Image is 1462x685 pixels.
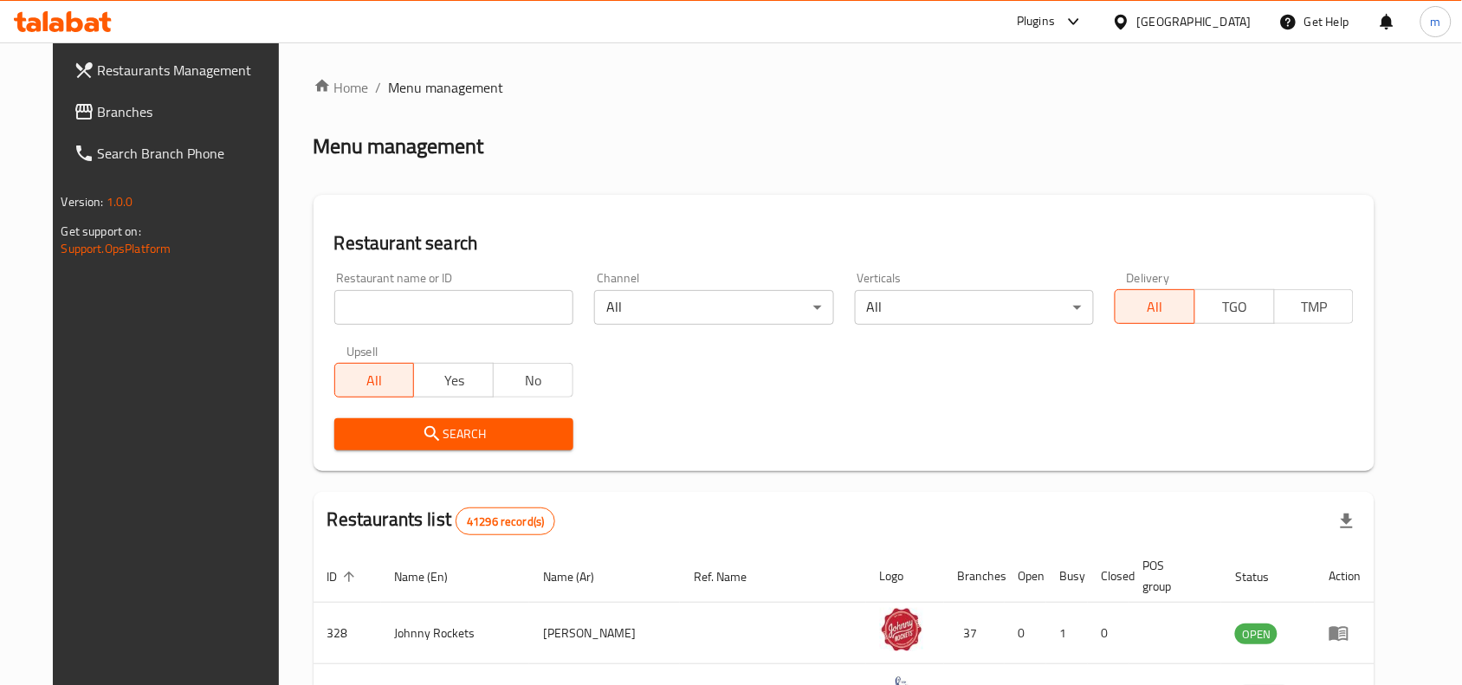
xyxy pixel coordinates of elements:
[1017,11,1055,32] div: Plugins
[594,290,833,325] div: All
[346,346,378,358] label: Upsell
[60,49,297,91] a: Restaurants Management
[1235,566,1291,587] span: Status
[376,77,382,98] li: /
[98,143,283,164] span: Search Branch Phone
[880,608,923,651] img: Johnny Rockets
[1143,555,1201,597] span: POS group
[327,566,360,587] span: ID
[1046,550,1088,603] th: Busy
[1005,603,1046,664] td: 0
[866,550,944,603] th: Logo
[1127,272,1170,284] label: Delivery
[413,363,494,397] button: Yes
[342,368,408,393] span: All
[1005,550,1046,603] th: Open
[98,101,283,122] span: Branches
[389,77,504,98] span: Menu management
[60,91,297,132] a: Branches
[395,566,471,587] span: Name (En)
[107,191,133,213] span: 1.0.0
[1315,550,1375,603] th: Action
[61,191,104,213] span: Version:
[1046,603,1088,664] td: 1
[1088,550,1129,603] th: Closed
[1235,624,1278,644] span: OPEN
[1431,12,1441,31] span: m
[314,603,381,664] td: 328
[314,77,1375,98] nav: breadcrumb
[98,60,283,81] span: Restaurants Management
[855,290,1094,325] div: All
[314,77,369,98] a: Home
[1326,501,1368,542] div: Export file
[327,507,556,535] h2: Restaurants list
[348,423,560,445] span: Search
[1282,294,1348,320] span: TMP
[493,363,573,397] button: No
[501,368,566,393] span: No
[381,603,530,664] td: Johnny Rockets
[944,603,1005,664] td: 37
[60,132,297,174] a: Search Branch Phone
[1122,294,1188,320] span: All
[1202,294,1268,320] span: TGO
[314,132,484,160] h2: Menu management
[1194,289,1275,324] button: TGO
[1274,289,1355,324] button: TMP
[334,363,415,397] button: All
[334,290,573,325] input: Search for restaurant name or ID..
[1329,623,1361,643] div: Menu
[421,368,487,393] span: Yes
[61,237,171,260] a: Support.OpsPlatform
[456,507,555,535] div: Total records count
[334,230,1355,256] h2: Restaurant search
[694,566,769,587] span: Ref. Name
[1088,603,1129,664] td: 0
[1235,624,1278,644] div: OPEN
[1115,289,1195,324] button: All
[944,550,1005,603] th: Branches
[543,566,617,587] span: Name (Ar)
[529,603,680,664] td: [PERSON_NAME]
[334,418,573,450] button: Search
[456,514,554,530] span: 41296 record(s)
[61,220,141,242] span: Get support on:
[1137,12,1252,31] div: [GEOGRAPHIC_DATA]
